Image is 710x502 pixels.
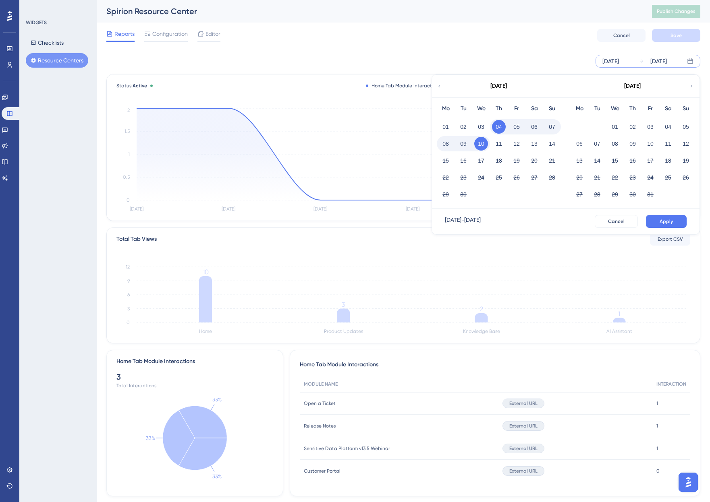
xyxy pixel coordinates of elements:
[474,171,488,184] button: 24
[650,233,690,246] button: Export CSV
[626,137,639,151] button: 09
[624,81,641,91] div: [DATE]
[608,154,622,167] button: 15
[324,328,363,334] tspan: Product Updates
[527,120,541,134] button: 06
[590,171,604,184] button: 21
[457,137,470,151] button: 09
[457,154,470,167] button: 16
[510,171,523,184] button: 26
[679,171,693,184] button: 26
[439,137,453,151] button: 08
[571,104,588,114] div: Mo
[626,120,639,134] button: 02
[508,104,525,114] div: Fr
[116,371,273,382] div: 3
[439,120,453,134] button: 01
[106,6,632,17] div: Spirion Resource Center
[437,104,455,114] div: Mo
[656,400,658,407] span: 1
[123,174,130,180] tspan: 0.5
[300,360,378,370] span: Home Tab Module Interactions
[492,120,506,134] button: 04
[646,215,687,228] button: Apply
[116,357,195,366] div: Home Tab Module Interactions
[313,206,327,212] tspan: [DATE]
[474,137,488,151] button: 10
[573,171,586,184] button: 20
[525,104,543,114] div: Sa
[545,171,559,184] button: 28
[130,206,143,212] tspan: [DATE]
[304,381,338,387] span: MODULE NAME
[457,120,470,134] button: 02
[590,154,604,167] button: 14
[510,120,523,134] button: 05
[366,83,441,89] div: Home Tab Module Interactions
[608,120,622,134] button: 01
[492,154,506,167] button: 18
[116,83,147,89] span: Status:
[509,423,538,429] span: External URL
[492,137,506,151] button: 11
[659,104,677,114] div: Sa
[127,197,130,203] tspan: 0
[608,188,622,201] button: 29
[679,120,693,134] button: 05
[527,154,541,167] button: 20
[573,154,586,167] button: 13
[439,171,453,184] button: 22
[677,104,695,114] div: Su
[656,423,658,429] span: 1
[26,19,47,26] div: WIDGETS
[644,171,657,184] button: 24
[128,151,130,157] tspan: 1
[509,445,538,452] span: External URL
[661,120,675,134] button: 04
[527,171,541,184] button: 27
[509,400,538,407] span: External URL
[661,154,675,167] button: 18
[652,5,700,18] button: Publish Changes
[212,397,222,403] text: 33%
[671,32,682,39] span: Save
[595,215,638,228] button: Cancel
[203,268,209,276] tspan: 10
[455,104,472,114] div: Tu
[656,445,658,452] span: 1
[545,120,559,134] button: 07
[618,310,620,318] tspan: 1
[660,218,673,225] span: Apply
[457,171,470,184] button: 23
[597,29,646,42] button: Cancel
[304,468,340,474] span: Customer Portal
[127,306,130,312] tspan: 3
[650,56,667,66] div: [DATE]
[304,445,390,452] span: Sensitive Data Platform v13.5 Webinar
[626,188,639,201] button: 30
[445,215,481,228] div: [DATE] - [DATE]
[676,470,700,494] iframe: UserGuiding AI Assistant Launcher
[657,8,695,14] span: Publish Changes
[490,104,508,114] div: Th
[474,154,488,167] button: 17
[641,104,659,114] div: Fr
[608,137,622,151] button: 08
[644,188,657,201] button: 31
[127,107,130,113] tspan: 2
[573,137,586,151] button: 06
[492,171,506,184] button: 25
[206,29,220,39] span: Editor
[463,328,500,334] tspan: Knowledge Base
[644,137,657,151] button: 10
[199,328,212,334] tspan: Home
[626,171,639,184] button: 23
[472,104,490,114] div: We
[212,473,222,479] text: 33%
[26,35,69,50] button: Checklists
[626,154,639,167] button: 16
[116,234,157,244] div: Total Tab Views
[222,206,235,212] tspan: [DATE]
[661,171,675,184] button: 25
